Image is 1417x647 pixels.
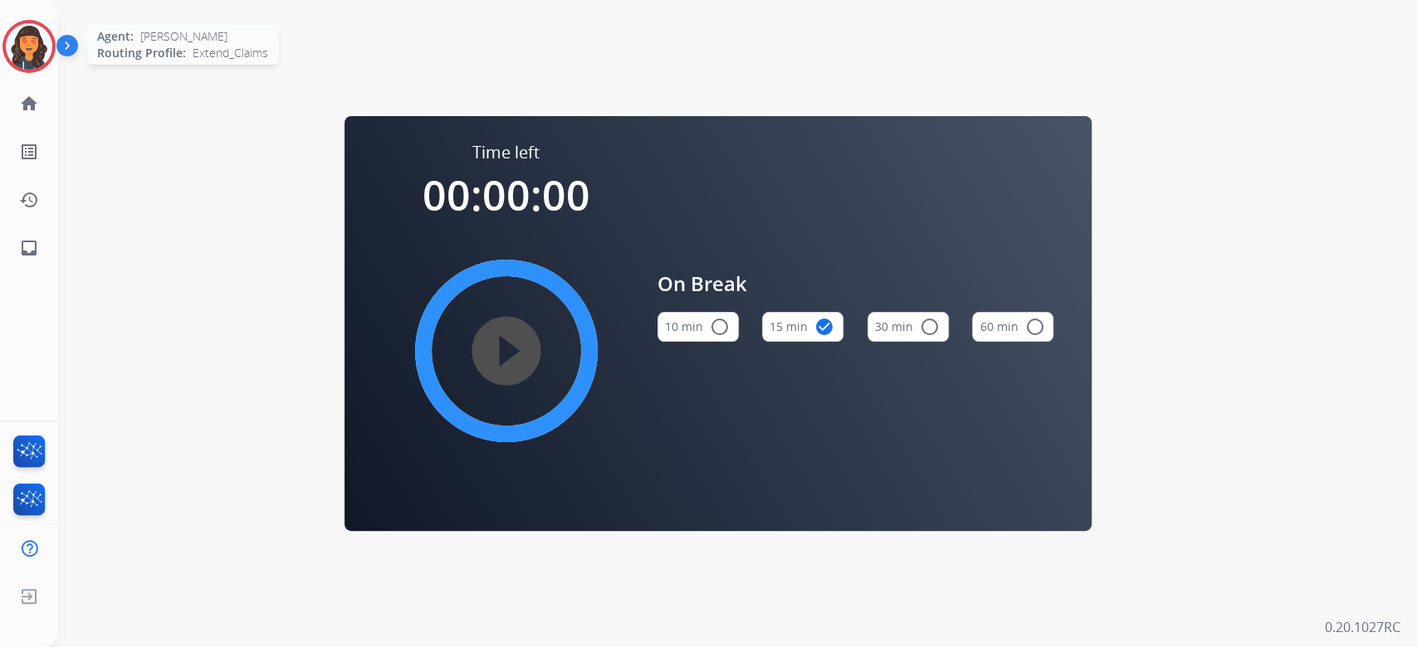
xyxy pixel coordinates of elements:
[762,312,843,342] button: 15 min
[920,317,940,337] mat-icon: radio_button_unchecked
[710,317,730,337] mat-icon: radio_button_unchecked
[657,312,739,342] button: 10 min
[19,190,39,210] mat-icon: history
[1325,617,1400,637] p: 0.20.1027RC
[6,23,52,70] img: avatar
[657,269,1054,299] span: On Break
[19,94,39,114] mat-icon: home
[814,317,834,337] mat-icon: check_circle
[19,238,39,258] mat-icon: inbox
[472,141,540,164] span: Time left
[867,312,949,342] button: 30 min
[496,341,516,361] mat-icon: play_circle_filled
[140,28,227,45] span: [PERSON_NAME]
[972,312,1053,342] button: 60 min
[1024,317,1044,337] mat-icon: radio_button_unchecked
[193,45,268,61] span: Extend_Claims
[97,45,186,61] span: Routing Profile:
[423,167,590,223] span: 00:00:00
[19,142,39,162] mat-icon: list_alt
[97,28,134,45] span: Agent:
